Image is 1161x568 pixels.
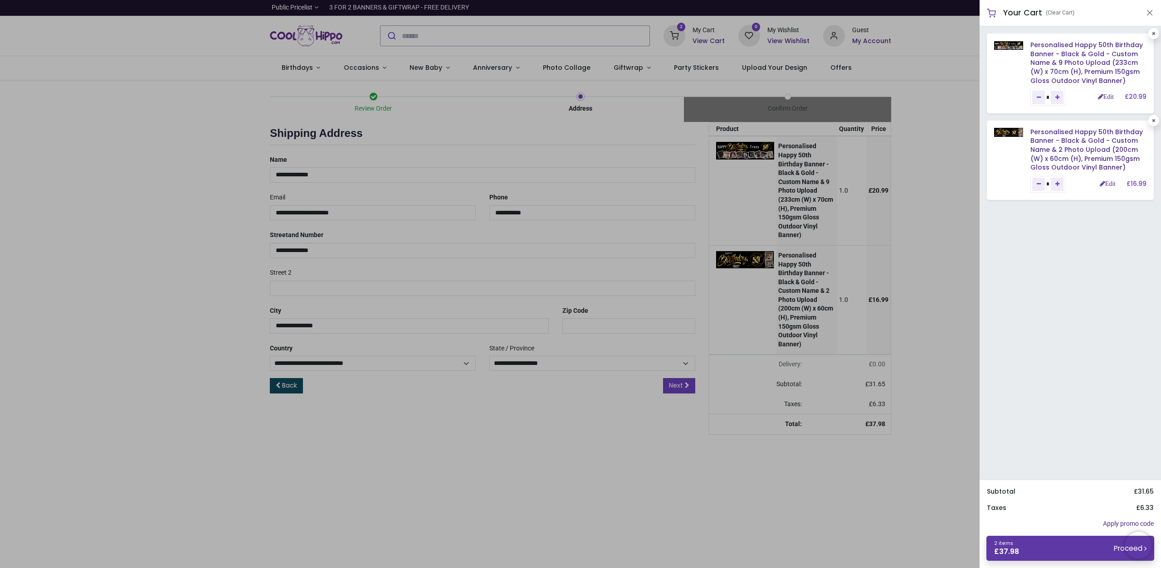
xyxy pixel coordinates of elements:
[1003,7,1042,19] h5: Your Cart
[1127,180,1146,189] h6: £
[987,504,1006,513] h6: Taxes
[1129,92,1146,101] span: 20.99
[1131,179,1146,188] span: 16.99
[1136,504,1154,513] h6: £
[994,547,1019,557] span: £
[1051,91,1063,104] a: Add one
[1134,487,1154,496] h6: £
[1100,180,1116,187] a: Edit
[987,487,1015,496] h6: Subtotal
[1032,91,1045,104] a: Remove one
[1114,544,1146,553] small: Proceed
[1046,9,1074,17] a: (Clear Cart)
[1125,92,1146,102] h6: £
[1051,178,1063,191] a: Add one
[986,536,1154,561] a: 2 items £37.98 Proceed
[999,547,1019,556] span: 37.98
[994,128,1023,136] img: H6EkxsQgK26GAAAAAElFTkSuQmCC
[1098,93,1114,100] a: Edit
[994,41,1023,50] img: D5+wysDZeSWXAAAAAElFTkSuQmCC
[1103,519,1154,529] a: Apply promo code
[1030,127,1143,172] a: Personalised Happy 50th Birthday Banner - Black & Gold - Custom Name & 2 Photo Upload (200cm (W) ...
[1030,40,1143,85] a: Personalised Happy 50th Birthday Banner - Black & Gold - Custom Name & 9 Photo Upload (233cm (W) ...
[1140,503,1154,512] span: 6.33
[994,540,1013,547] span: 2 items
[1146,7,1154,19] button: Close
[1125,532,1152,559] iframe: Brevo live chat
[1032,178,1045,191] a: Remove one
[1138,487,1154,496] span: 31.65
